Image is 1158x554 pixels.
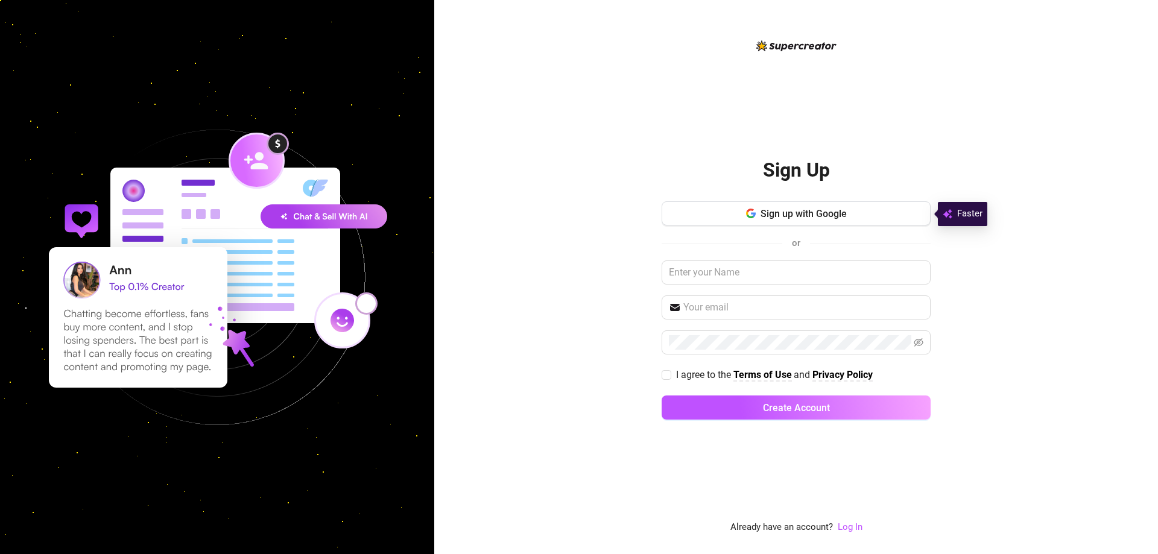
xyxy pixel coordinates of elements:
span: Sign up with Google [761,208,847,219]
span: or [792,238,800,248]
h2: Sign Up [763,158,830,183]
button: Sign up with Google [662,201,931,225]
strong: Terms of Use [733,369,792,380]
span: and [794,369,812,380]
img: svg%3e [943,207,952,221]
span: I agree to the [676,369,733,380]
span: Faster [957,207,982,221]
span: Create Account [763,402,830,414]
strong: Privacy Policy [812,369,873,380]
img: logo-BBDzfeDw.svg [756,40,837,51]
input: Enter your Name [662,260,931,285]
a: Log In [838,520,862,535]
span: Already have an account? [730,520,833,535]
span: eye-invisible [914,338,923,347]
a: Log In [838,521,862,532]
a: Privacy Policy [812,369,873,382]
input: Your email [683,300,923,315]
button: Create Account [662,395,931,420]
img: signup-background-D0MIrEPF.svg [8,69,426,486]
a: Terms of Use [733,369,792,382]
